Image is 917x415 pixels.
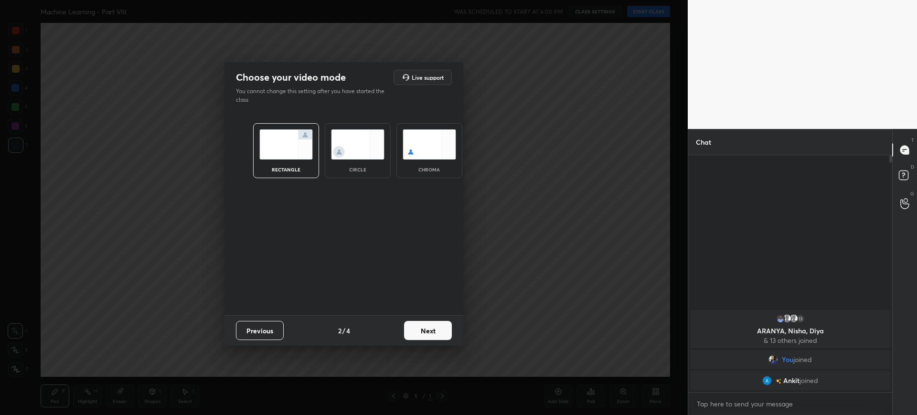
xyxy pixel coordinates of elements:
[776,314,785,323] img: 8a7ccf06135c469fa8f7bcdf48b07b1b.png
[267,167,305,172] div: rectangle
[793,356,812,363] span: joined
[688,129,719,155] p: Chat
[688,308,892,392] div: grid
[342,326,345,336] h4: /
[800,377,818,384] span: joined
[776,379,781,384] img: no-rating-badge.077c3623.svg
[339,167,377,172] div: circle
[696,327,884,335] p: ARANYA, Nisha, Diya
[331,129,384,160] img: circleScreenIcon.acc0effb.svg
[762,376,772,385] img: 3
[911,137,914,144] p: T
[911,163,914,170] p: D
[403,129,456,160] img: chromaScreenIcon.c19ab0a0.svg
[783,377,800,384] span: Ankit
[236,87,391,104] p: You cannot change this setting after you have started the class
[338,326,341,336] h4: 2
[404,321,452,340] button: Next
[789,314,799,323] img: default.png
[412,74,444,80] h5: Live support
[768,355,778,364] img: 687005c0829143fea9909265324df1f4.png
[236,321,284,340] button: Previous
[346,326,350,336] h4: 4
[782,356,793,363] span: You
[910,190,914,197] p: G
[410,167,448,172] div: chroma
[796,314,805,323] div: 13
[259,129,313,160] img: normalScreenIcon.ae25ed63.svg
[696,337,884,344] p: & 13 others joined
[236,71,346,84] h2: Choose your video mode
[782,314,792,323] img: default.png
